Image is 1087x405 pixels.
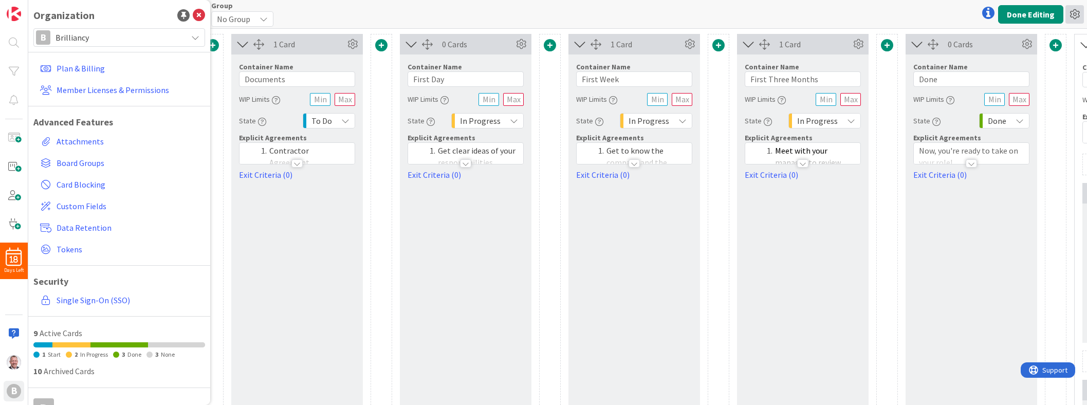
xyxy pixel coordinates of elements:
[408,71,524,87] input: Add container name...
[606,145,675,179] span: Get to know the company and the other departments
[408,112,435,130] div: State
[311,114,332,128] span: To Do
[57,200,201,212] span: Custom Fields
[36,240,205,259] a: Tokens
[36,30,50,45] div: B
[816,93,836,106] input: Min
[36,81,205,99] a: Member Licenses & Permissions
[442,38,513,50] div: 0 Cards
[36,154,205,172] a: Board Groups
[913,133,981,142] span: Explicit Agreements
[913,112,941,130] div: State
[33,366,42,376] span: 10
[775,145,854,226] span: Meet with your manager to review your performance and align your expectations with the organizati...
[211,2,233,9] span: Group
[576,133,644,142] span: Explicit Agreements
[745,112,772,130] div: State
[611,38,682,50] div: 1 Card
[576,62,631,71] label: Container Name
[239,112,266,130] div: State
[33,328,38,338] span: 9
[33,327,205,339] div: Active Cards
[42,351,45,358] span: 1
[36,291,205,309] a: Single Sign-On (SSO)
[576,112,603,130] div: State
[239,71,355,87] input: Add container name...
[36,197,205,215] a: Custom Fields
[310,93,330,106] input: Min
[745,62,799,71] label: Container Name
[7,355,21,370] img: SB
[647,93,668,106] input: Min
[7,7,21,21] img: Visit kanbanzone.com
[840,93,861,106] input: Max
[503,93,524,106] input: Max
[335,93,355,106] input: Max
[672,93,692,106] input: Max
[438,145,517,168] span: Get clear ideas of your responsibilities
[10,256,18,263] span: 18
[913,71,1029,87] input: Add container name...
[239,90,280,108] div: WIP Limits
[779,38,851,50] div: 1 Card
[33,276,205,287] h1: Security
[57,178,201,191] span: Card Blocking
[257,145,349,168] li: Contractor Agreement
[948,38,1019,50] div: 0 Cards
[919,145,1024,168] p: Now, you're ready to take on your role!
[478,93,499,106] input: Min
[745,71,861,87] input: Add container name...
[460,114,501,128] span: In Progress
[57,157,201,169] span: Board Groups
[22,2,47,14] span: Support
[36,132,205,151] a: Attachments
[408,90,449,108] div: WIP Limits
[984,93,1005,106] input: Min
[7,384,21,398] div: B
[745,90,786,108] div: WIP Limits
[217,12,250,26] span: No Group
[33,117,205,128] h1: Advanced Features
[36,175,205,194] a: Card Blocking
[913,169,1029,181] a: Exit Criteria (0)
[273,38,345,50] div: 1 Card
[629,114,669,128] span: In Progress
[75,351,78,358] span: 2
[797,114,838,128] span: In Progress
[239,62,293,71] label: Container Name
[576,169,692,181] a: Exit Criteria (0)
[161,351,175,358] span: None
[57,243,201,255] span: Tokens
[576,90,617,108] div: WIP Limits
[576,71,692,87] input: Add container name...
[239,169,355,181] a: Exit Criteria (0)
[408,133,475,142] span: Explicit Agreements
[913,90,954,108] div: WIP Limits
[988,114,1006,128] span: Done
[56,30,182,45] span: Brilliancy
[127,351,141,358] span: Done
[36,59,205,78] a: Plan & Billing
[913,62,968,71] label: Container Name
[239,133,307,142] span: Explicit Agreements
[1009,93,1029,106] input: Max
[122,351,125,358] span: 3
[998,5,1063,24] button: Done Editing
[155,351,158,358] span: 3
[48,351,61,358] span: Start
[745,133,813,142] span: Explicit Agreements
[745,169,861,181] a: Exit Criteria (0)
[408,62,462,71] label: Container Name
[36,218,205,237] a: Data Retention
[408,169,524,181] a: Exit Criteria (0)
[57,222,201,234] span: Data Retention
[33,365,205,377] div: Archived Cards
[33,8,95,23] div: Organization
[80,351,108,358] span: In Progress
